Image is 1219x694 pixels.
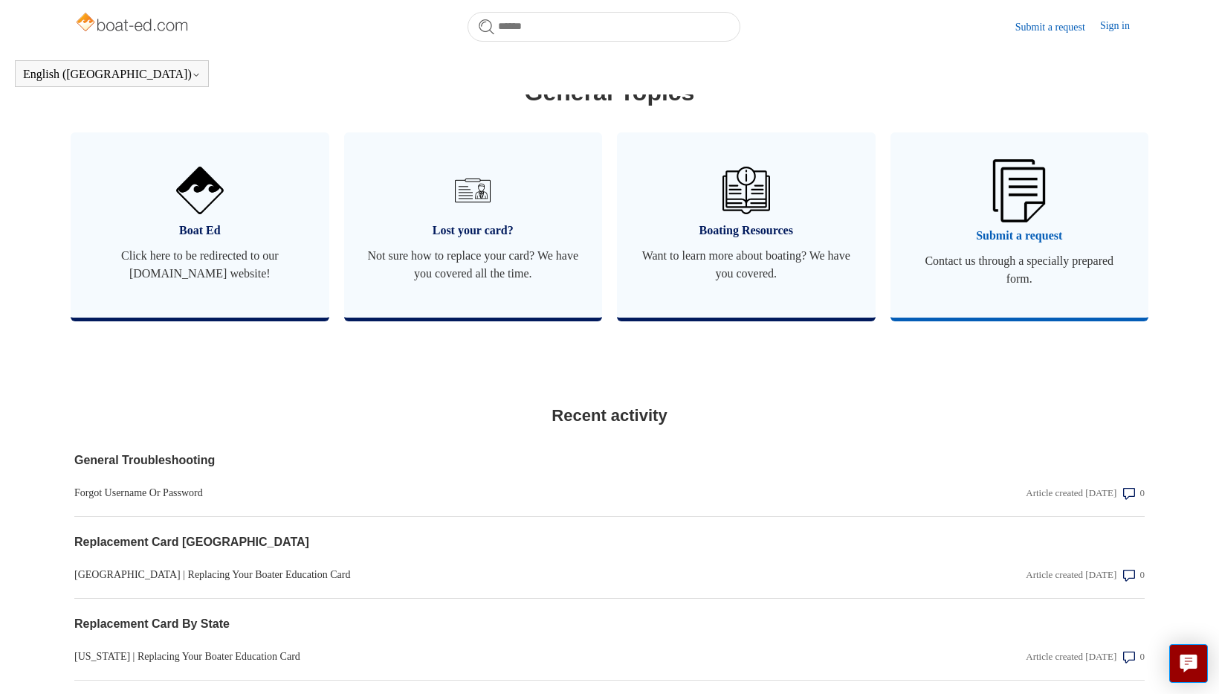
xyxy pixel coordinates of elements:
[1015,19,1100,35] a: Submit a request
[1026,568,1116,582] div: Article created [DATE]
[23,68,201,81] button: English ([GEOGRAPHIC_DATA])
[74,403,1145,428] h2: Recent activity
[1026,486,1116,501] div: Article created [DATE]
[176,167,224,214] img: 01HZPCYVNCVF44JPJQE4DN11EA
[1026,649,1116,664] div: Article created [DATE]
[639,247,853,283] span: Want to learn more about boating? We have you covered.
[913,227,1127,245] span: Submit a request
[1100,18,1145,36] a: Sign in
[74,452,824,469] a: General Troubleshooting
[74,9,193,39] img: Boat-Ed Help Center home page
[93,247,307,283] span: Click here to be redirected to our [DOMAIN_NAME] website!
[890,132,1149,318] a: Submit a request Contact us through a specially prepared form.
[617,132,876,318] a: Boating Resources Want to learn more about boating? We have you covered.
[366,247,581,283] span: Not sure how to replace your card? We have you covered all the time.
[993,159,1045,222] img: 01HZPCYW3NK71669VZTW7XY4G9
[366,222,581,240] span: Lost your card?
[74,485,824,501] a: Forgot Username Or Password
[74,649,824,664] a: [US_STATE] | Replacing Your Boater Education Card
[913,252,1127,288] span: Contact us through a specially prepared form.
[722,167,770,214] img: 01HZPCYVZMCNPYXCC0DPA2R54M
[74,533,824,551] a: Replacement Card [GEOGRAPHIC_DATA]
[449,167,497,214] img: 01HZPCYVT14CG9T703FEE4SFXC
[1169,644,1208,683] button: Live chat
[74,567,824,582] a: [GEOGRAPHIC_DATA] | Replacing Your Boater Education Card
[71,132,329,318] a: Boat Ed Click here to be redirected to our [DOMAIN_NAME] website!
[74,615,824,633] a: Replacement Card By State
[639,222,853,240] span: Boating Resources
[468,12,740,42] input: Search
[93,222,307,240] span: Boat Ed
[344,132,603,318] a: Lost your card? Not sure how to replace your card? We have you covered all the time.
